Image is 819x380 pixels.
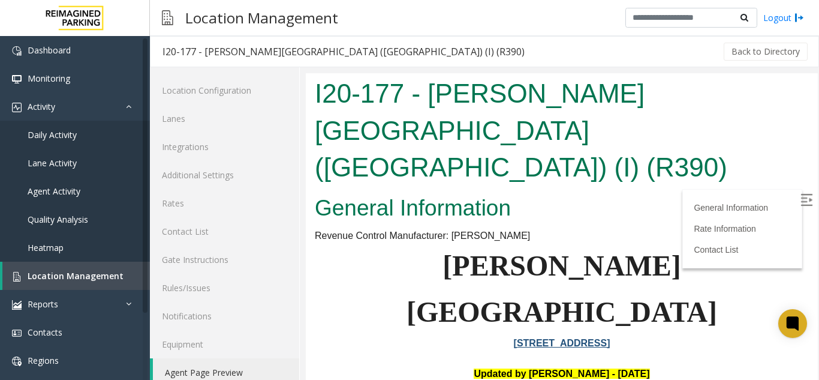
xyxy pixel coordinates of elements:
div: I20-177 - [PERSON_NAME][GEOGRAPHIC_DATA] ([GEOGRAPHIC_DATA]) (I) (R390) [162,44,525,59]
span: Revenue Control Manufacturer: [PERSON_NAME] [9,157,224,167]
h3: Location Management [179,3,344,32]
a: Rates [150,189,299,217]
a: [STREET_ADDRESS] [208,265,305,275]
h1: I20-177 - [PERSON_NAME][GEOGRAPHIC_DATA] ([GEOGRAPHIC_DATA]) (I) (R390) [9,2,503,113]
span: Quality Analysis [28,214,88,225]
a: Contact List [388,172,432,181]
h2: General Information [9,119,503,151]
a: Location Configuration [150,76,299,104]
a: Lanes [150,104,299,133]
font: Updated by [PERSON_NAME] - [DATE] [168,295,344,306]
span: Dashboard [28,44,71,56]
img: 'icon' [12,74,22,84]
a: General Information [388,130,462,139]
a: Additional Settings [150,161,299,189]
img: Open/Close Sidebar Menu [495,121,507,133]
a: Location Management [2,262,150,290]
a: Logout [763,11,804,24]
img: logout [794,11,804,24]
img: 'icon' [12,328,22,338]
span: Lane Activity [28,157,77,169]
span: Regions [28,355,59,366]
img: pageIcon [162,3,173,32]
span: Monitoring [28,73,70,84]
span: [PERSON_NAME][GEOGRAPHIC_DATA] [101,176,411,255]
span: Heatmap [28,242,64,253]
span: Contacts [28,327,62,338]
button: Back to Directory [724,43,808,61]
span: Daily Activity [28,129,77,140]
span: Agent Activity [28,185,80,197]
span: Activity [28,101,55,112]
a: Gate Instructions [150,246,299,274]
a: Contact List [150,217,299,246]
img: 'icon' [12,103,22,112]
a: Integrations [150,133,299,161]
img: 'icon' [12,300,22,310]
a: Rate Information [388,151,450,160]
img: 'icon' [12,272,22,282]
a: Rules/Issues [150,274,299,302]
span: Reports [28,298,58,310]
img: 'icon' [12,46,22,56]
a: Equipment [150,330,299,358]
a: Notifications [150,302,299,330]
span: Location Management [28,270,124,282]
img: 'icon' [12,357,22,366]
